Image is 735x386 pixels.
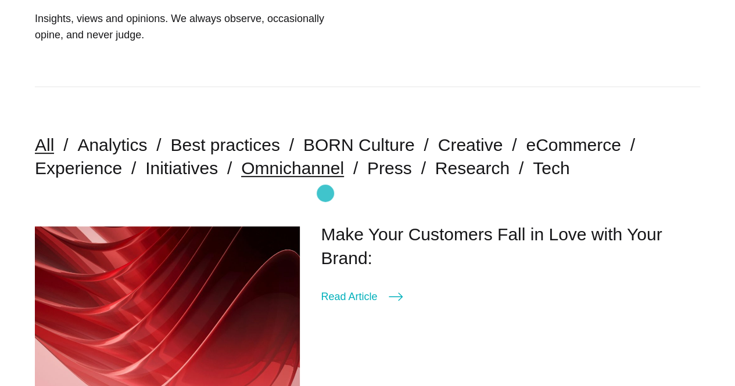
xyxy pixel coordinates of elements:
a: Best practices [170,135,279,154]
a: Tech [533,158,569,178]
a: BORN Culture [303,135,415,154]
a: Analytics [77,135,147,154]
a: eCommerce [526,135,621,154]
a: All [35,135,54,154]
a: Press [367,158,412,178]
a: Omnichannel [241,158,344,178]
a: Read Article [321,288,403,305]
a: Initiatives [145,158,218,178]
a: Research [435,158,510,178]
a: Creative [438,135,503,154]
a: Make Your Customers Fall in Love with Your Brand: [321,225,662,267]
a: Experience [35,158,122,178]
h1: Insights, views and opinions. We always observe, occasionally opine, and never judge. [35,10,331,43]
